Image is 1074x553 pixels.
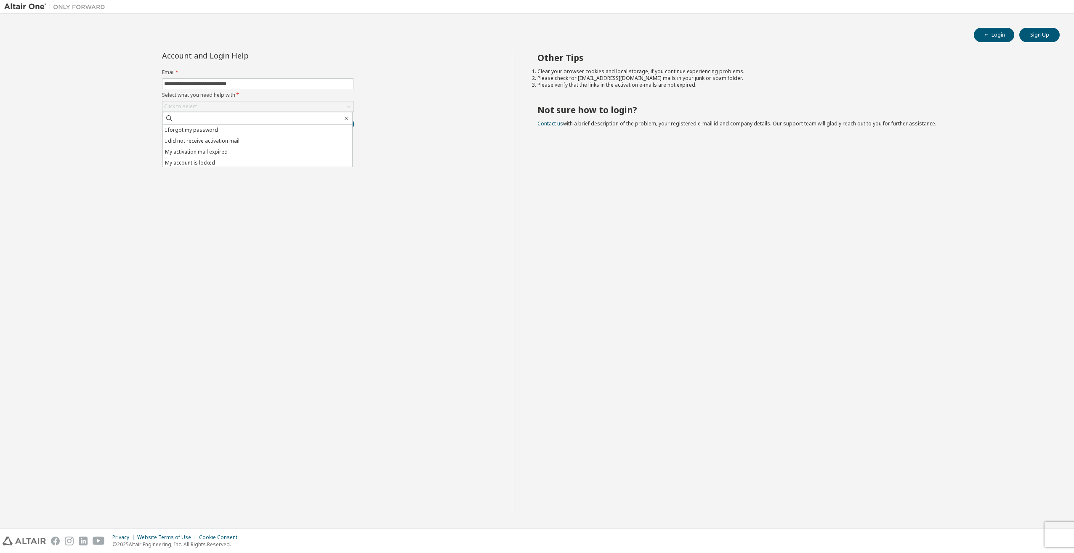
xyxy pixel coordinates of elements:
div: Click to select [164,103,197,110]
img: facebook.svg [51,537,60,545]
img: Altair One [4,3,109,11]
img: instagram.svg [65,537,74,545]
h2: Other Tips [537,52,1045,63]
div: Click to select [162,101,354,112]
div: Privacy [112,534,137,541]
a: Contact us [537,120,563,127]
button: Sign Up [1019,28,1060,42]
li: Please verify that the links in the activation e-mails are not expired. [537,82,1045,88]
li: I forgot my password [163,125,352,136]
div: Website Terms of Use [137,534,199,541]
li: Please check for [EMAIL_ADDRESS][DOMAIN_NAME] mails in your junk or spam folder. [537,75,1045,82]
img: altair_logo.svg [3,537,46,545]
p: © 2025 Altair Engineering, Inc. All Rights Reserved. [112,541,242,548]
img: linkedin.svg [79,537,88,545]
img: youtube.svg [93,537,105,545]
div: Cookie Consent [199,534,242,541]
h2: Not sure how to login? [537,104,1045,115]
label: Select what you need help with [162,92,354,98]
li: Clear your browser cookies and local storage, if you continue experiencing problems. [537,68,1045,75]
div: Account and Login Help [162,52,316,59]
button: Login [974,28,1014,42]
label: Email [162,69,354,76]
span: with a brief description of the problem, your registered e-mail id and company details. Our suppo... [537,120,936,127]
